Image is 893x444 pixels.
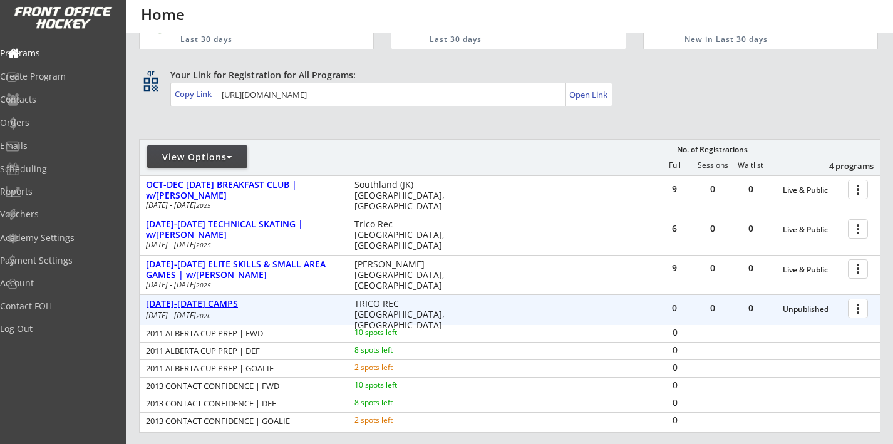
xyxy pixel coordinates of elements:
[732,224,770,233] div: 0
[146,259,341,281] div: [DATE]-[DATE] ELITE SKILLS & SMALL AREA GAMES | w/[PERSON_NAME]
[146,180,341,201] div: OCT-DEC [DATE] BREAKFAST CLUB | w/[PERSON_NAME]
[694,224,731,233] div: 0
[684,34,819,45] div: New in Last 30 days
[354,364,435,371] div: 2 spots left
[146,400,338,408] div: 2013 CONTACT CONFIDENCE | DEF
[354,299,453,330] div: TRICO REC [GEOGRAPHIC_DATA], [GEOGRAPHIC_DATA]
[146,364,338,373] div: 2011 ALBERTA CUP PREP | GOALIE
[783,305,842,314] div: Unpublished
[808,160,874,172] div: 4 programs
[180,34,316,45] div: Last 30 days
[848,180,868,199] button: more_vert
[848,299,868,318] button: more_vert
[354,399,435,406] div: 8 spots left
[694,264,731,272] div: 0
[783,225,842,234] div: Live & Public
[196,311,211,320] em: 2026
[732,264,770,272] div: 0
[848,219,868,239] button: more_vert
[147,151,247,163] div: View Options
[146,347,338,355] div: 2011 ALBERTA CUP PREP | DEF
[354,346,435,354] div: 8 spots left
[656,328,693,337] div: 0
[656,398,693,407] div: 0
[569,90,609,100] div: Open Link
[354,259,453,291] div: [PERSON_NAME] [GEOGRAPHIC_DATA], [GEOGRAPHIC_DATA]
[569,86,609,103] a: Open Link
[694,161,731,170] div: Sessions
[146,202,338,209] div: [DATE] - [DATE]
[354,381,435,389] div: 10 spots left
[146,219,341,240] div: [DATE]-[DATE] TECHNICAL SKATING | w/[PERSON_NAME]
[146,382,338,390] div: 2013 CONTACT CONFIDENCE | FWD
[146,417,338,425] div: 2013 CONTACT CONFIDENCE | GOALIE
[656,264,693,272] div: 9
[656,224,693,233] div: 6
[170,69,842,81] div: Your Link for Registration for All Programs:
[656,304,693,312] div: 0
[354,329,435,336] div: 10 spots left
[694,185,731,194] div: 0
[146,299,341,309] div: [DATE]-[DATE] CAMPS
[694,304,731,312] div: 0
[783,266,842,274] div: Live & Public
[732,304,770,312] div: 0
[354,219,453,250] div: Trico Rec [GEOGRAPHIC_DATA], [GEOGRAPHIC_DATA]
[146,241,338,249] div: [DATE] - [DATE]
[656,185,693,194] div: 9
[656,346,693,354] div: 0
[656,363,693,372] div: 0
[354,180,453,211] div: Southland (JK) [GEOGRAPHIC_DATA], [GEOGRAPHIC_DATA]
[673,145,751,154] div: No. of Registrations
[196,240,211,249] em: 2025
[656,416,693,425] div: 0
[196,281,211,289] em: 2025
[731,161,769,170] div: Waitlist
[783,186,842,195] div: Live & Public
[175,88,214,100] div: Copy Link
[656,381,693,390] div: 0
[430,34,574,45] div: Last 30 days
[143,69,158,77] div: qr
[732,185,770,194] div: 0
[146,329,338,338] div: 2011 ALBERTA CUP PREP | FWD
[146,281,338,289] div: [DATE] - [DATE]
[354,416,435,424] div: 2 spots left
[142,75,160,94] button: qr_code
[848,259,868,279] button: more_vert
[656,161,693,170] div: Full
[146,312,338,319] div: [DATE] - [DATE]
[196,201,211,210] em: 2025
